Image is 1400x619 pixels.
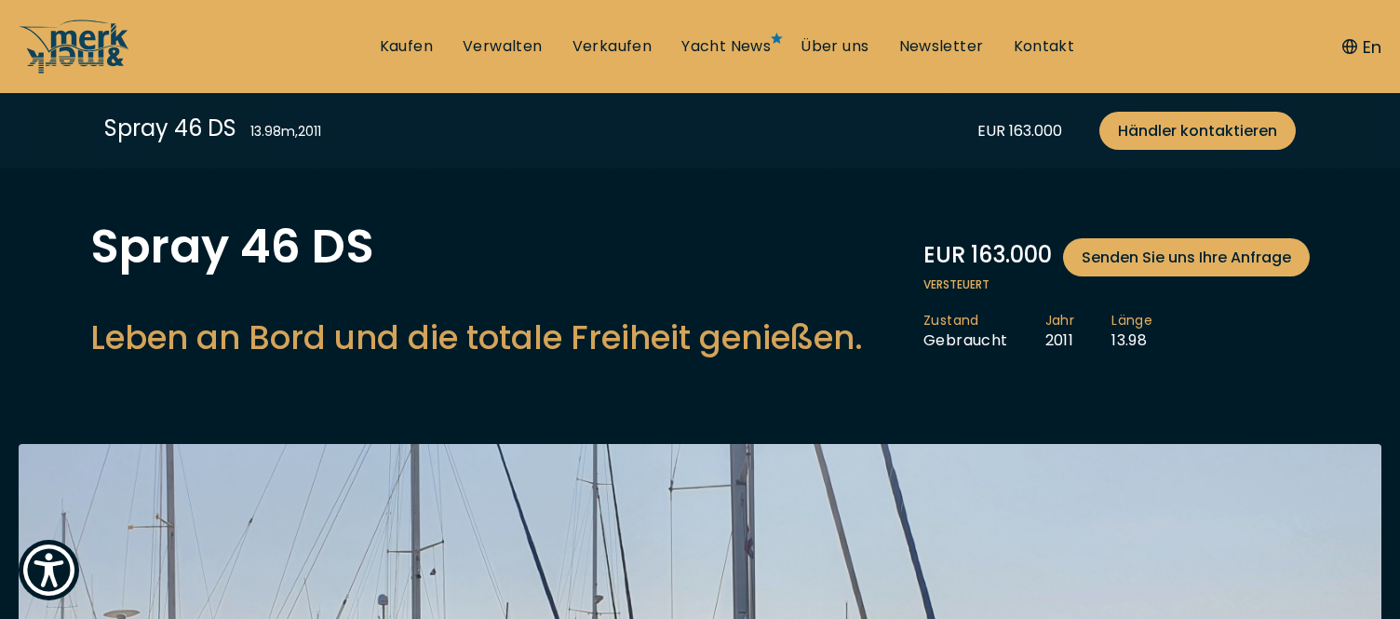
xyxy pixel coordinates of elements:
a: Verwalten [463,36,543,57]
div: EUR 163.000 [923,238,1310,276]
span: Versteuert [923,276,1310,293]
h1: Spray 46 DS [90,223,863,270]
a: Kaufen [380,36,433,57]
a: Newsletter [899,36,984,57]
div: 13.98 m , 2011 [250,122,321,141]
a: Kontakt [1014,36,1075,57]
li: 2011 [1045,312,1112,351]
span: Senden Sie uns Ihre Anfrage [1082,246,1291,269]
a: Yacht News [681,36,771,57]
button: En [1342,34,1381,60]
h2: Leben an Bord und die totale Freiheit genießen. [90,315,863,360]
li: Gebraucht [923,312,1045,351]
span: Jahr [1045,312,1075,330]
div: EUR 163.000 [977,119,1062,142]
a: Verkaufen [572,36,653,57]
button: Show Accessibility Preferences [19,540,79,600]
span: Länge [1111,312,1152,330]
span: Zustand [923,312,1008,330]
a: Händler kontaktieren [1099,112,1296,150]
span: Händler kontaktieren [1118,119,1277,142]
li: 13.98 [1111,312,1190,351]
a: Senden Sie uns Ihre Anfrage [1063,238,1310,276]
a: Über uns [801,36,868,57]
div: Spray 46 DS [104,112,236,144]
